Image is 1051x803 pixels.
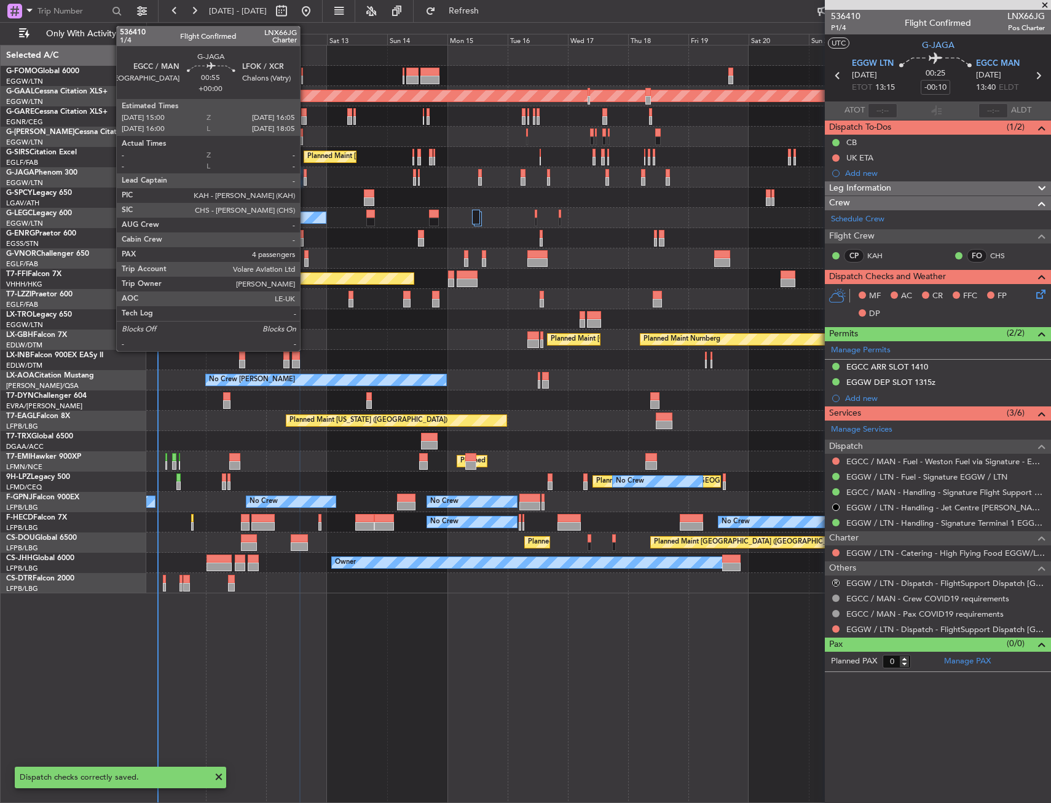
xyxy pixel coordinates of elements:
[6,117,43,127] a: EGNR/CEG
[6,138,43,147] a: EGGW/LTN
[1007,23,1045,33] span: Pos Charter
[829,229,875,243] span: Flight Crew
[6,341,42,350] a: EDLW/DTM
[6,178,43,188] a: EGGW/LTN
[6,361,42,370] a: EDLW/DTM
[6,271,28,278] span: T7-FFI
[32,30,130,38] span: Only With Activity
[926,68,945,80] span: 00:25
[963,290,977,303] span: FFC
[6,401,82,411] a: EVRA/[PERSON_NAME]
[846,377,935,387] div: EGGW DEP SLOT 1315z
[6,88,34,95] span: G-GAAL
[6,199,39,208] a: LGAV/ATH
[20,772,208,784] div: Dispatch checks correctly saved.
[266,34,326,45] div: Fri 12
[809,34,869,45] div: Sun 21
[831,10,860,23] span: 536410
[6,88,108,95] a: G-GAALCessna Citation XLS+
[154,269,297,288] div: Planned Maint Tianjin ([GEOGRAPHIC_DATA])
[749,34,809,45] div: Sat 20
[846,152,873,163] div: UK ETA
[905,17,971,30] div: Flight Confirmed
[6,473,31,481] span: 9H-LPZ
[146,34,206,45] div: Wed 10
[327,34,387,45] div: Sat 13
[105,188,304,207] div: Unplanned Maint [GEOGRAPHIC_DATA] ([PERSON_NAME] Intl)
[6,219,43,228] a: EGGW/LTN
[250,492,278,511] div: No Crew
[846,502,1045,513] a: EGGW / LTN - Handling - Jet Centre [PERSON_NAME] Aviation EGNV / MME
[460,452,578,470] div: Planned Maint [GEOGRAPHIC_DATA]
[846,609,1004,619] a: EGCC / MAN - Pax COVID19 requirements
[829,440,863,454] span: Dispatch
[844,105,865,117] span: ATOT
[6,514,67,521] a: F-HECDFalcon 7X
[6,320,43,330] a: EGGW/LTN
[6,291,73,298] a: T7-LZZIPraetor 600
[6,372,34,379] span: LX-AOA
[6,381,79,390] a: [PERSON_NAME]/QSA
[6,555,74,562] a: CS-JHHGlobal 6000
[867,250,895,261] a: KAH
[644,330,720,349] div: Planned Maint Nurnberg
[6,189,72,197] a: G-SPCYLegacy 650
[628,34,688,45] div: Thu 18
[307,148,501,166] div: Planned Maint [GEOGRAPHIC_DATA] ([GEOGRAPHIC_DATA])
[6,189,33,197] span: G-SPCY
[6,149,77,156] a: G-SIRSCitation Excel
[37,2,108,20] input: Trip Number
[6,422,38,431] a: LFPB/LBG
[438,7,490,15] span: Refresh
[6,210,33,217] span: G-LEGC
[6,97,43,106] a: EGGW/LTN
[6,523,38,532] a: LFPB/LBG
[209,6,267,17] span: [DATE] - [DATE]
[6,239,39,248] a: EGSS/STN
[1007,121,1025,133] span: (1/2)
[846,518,1045,528] a: EGGW / LTN - Handling - Signature Terminal 1 EGGW / LTN
[6,413,36,420] span: T7-EAGL
[829,638,843,652] span: Pax
[852,69,877,82] span: [DATE]
[6,433,73,440] a: T7-TRXGlobal 6500
[1007,326,1025,339] span: (2/2)
[229,168,423,186] div: Planned Maint [GEOGRAPHIC_DATA] ([GEOGRAPHIC_DATA])
[6,534,77,542] a: CS-DOUGlobal 6500
[976,69,1001,82] span: [DATE]
[6,68,79,75] a: G-FOMOGlobal 6000
[209,208,230,227] div: Owner
[831,213,884,226] a: Schedule Crew
[568,34,628,45] div: Wed 17
[209,371,295,389] div: No Crew [PERSON_NAME]
[831,424,892,436] a: Manage Services
[6,230,35,237] span: G-ENRG
[831,344,891,357] a: Manage Permits
[944,655,991,668] a: Manage PAX
[654,533,848,552] div: Planned Maint [GEOGRAPHIC_DATA] ([GEOGRAPHIC_DATA])
[6,169,77,176] a: G-JAGAPhenom 300
[1007,406,1025,419] span: (3/6)
[6,129,74,136] span: G-[PERSON_NAME]
[6,291,31,298] span: T7-LZZI
[6,311,33,318] span: LX-TRO
[1007,10,1045,23] span: LNX66JG
[846,456,1045,467] a: EGCC / MAN - Fuel - Weston Fuel via Signature - EGCC / MAN
[852,58,894,70] span: EGGW LTN
[6,453,30,461] span: T7-EMI
[6,462,42,472] a: LFMN/NCE
[901,290,912,303] span: AC
[420,1,494,21] button: Refresh
[6,271,61,278] a: T7-FFIFalcon 7X
[6,442,44,451] a: DGAA/ACC
[6,352,103,359] a: LX-INBFalcon 900EX EASy II
[831,655,877,668] label: Planned PAX
[387,34,447,45] div: Sun 14
[967,249,987,263] div: FO
[6,149,30,156] span: G-SIRS
[6,392,87,400] a: T7-DYNChallenger 604
[922,39,955,52] span: G-JAGA
[845,393,1045,403] div: Add new
[206,34,266,45] div: Thu 11
[832,579,840,587] button: R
